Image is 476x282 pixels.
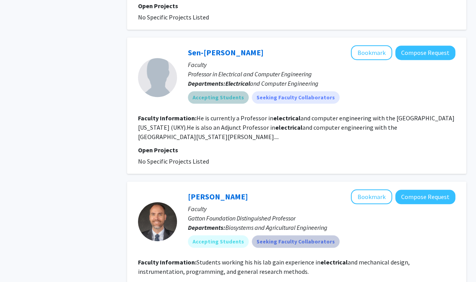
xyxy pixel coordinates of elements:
[395,46,455,60] button: Compose Request to Sen-Ching Cheung
[6,247,33,276] iframe: Chat
[188,235,249,248] mat-chip: Accepting Students
[188,91,249,104] mat-chip: Accepting Students
[252,91,340,104] mat-chip: Seeking Faculty Collaborators
[138,114,455,141] fg-read-more: He is currently a Professor in and computer engineering with the [GEOGRAPHIC_DATA][US_STATE] (UKY...
[138,1,455,11] p: Open Projects
[138,258,196,266] b: Faculty Information:
[273,114,301,122] b: electrical
[188,60,455,69] p: Faculty
[188,224,225,231] b: Departments:
[252,235,340,248] mat-chip: Seeking Faculty Collaborators
[225,79,250,87] b: Electrical
[138,258,410,275] fg-read-more: Students working his his lab gain experience in and mechanical design, instrumentation, programmi...
[138,13,209,21] span: No Specific Projects Listed
[395,190,455,204] button: Compose Request to Michael Sama
[188,79,225,87] b: Departments:
[138,145,455,155] p: Open Projects
[138,114,196,122] b: Faculty Information:
[188,213,455,223] p: Gatton Foundation Distinguished Professor
[188,48,264,57] a: Sen-[PERSON_NAME]
[320,258,348,266] b: electrical
[138,157,209,165] span: No Specific Projects Listed
[188,204,455,213] p: Faculty
[188,69,455,79] p: Professor in Electrical and Computer Engineering
[351,45,392,60] button: Add Sen-Ching Cheung to Bookmarks
[188,192,248,201] a: [PERSON_NAME]
[225,79,319,87] span: and Computer Engineering
[225,224,327,231] span: Biosystems and Agricultural Engineering
[275,123,303,131] b: electrical
[351,189,392,204] button: Add Michael Sama to Bookmarks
